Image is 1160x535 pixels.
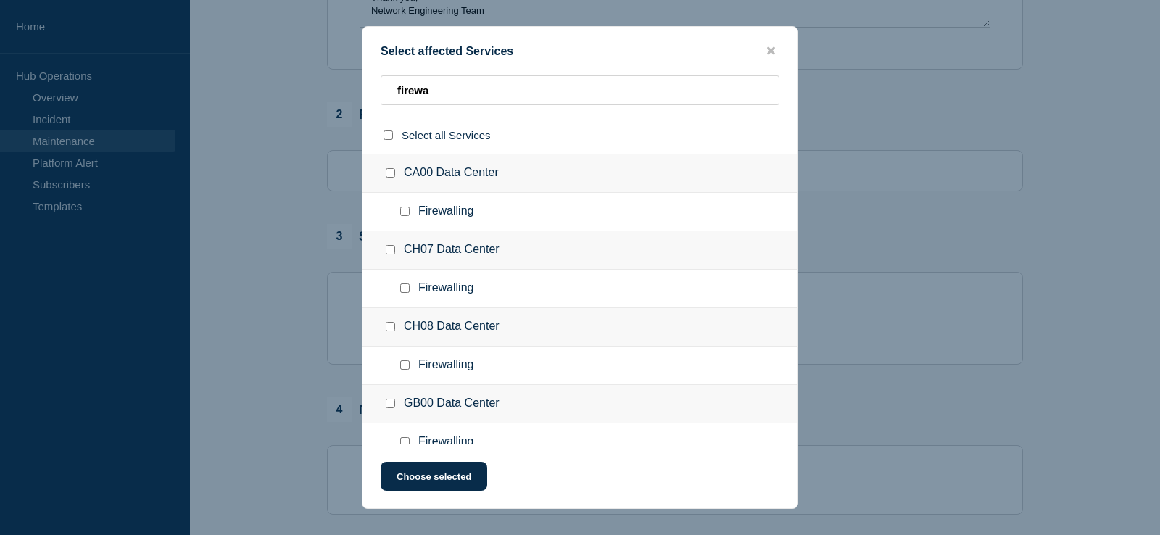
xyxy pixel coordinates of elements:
span: Firewalling [418,281,473,296]
input: Firewalling checkbox [400,360,410,370]
div: CH07 Data Center [362,231,797,270]
input: Firewalling checkbox [400,207,410,216]
div: Select affected Services [362,44,797,58]
button: close button [763,44,779,58]
span: Firewalling [418,435,473,449]
input: Search [381,75,779,105]
input: GB00 Data Center checkbox [386,399,395,408]
input: CH08 Data Center checkbox [386,322,395,331]
input: CA00 Data Center checkbox [386,168,395,178]
span: Firewalling [418,358,473,373]
span: Firewalling [418,204,473,219]
input: select all checkbox [384,130,393,140]
input: CH07 Data Center checkbox [386,245,395,254]
div: CH08 Data Center [362,308,797,347]
input: Firewalling checkbox [400,283,410,293]
input: Firewalling checkbox [400,437,410,447]
button: Choose selected [381,462,487,491]
div: GB00 Data Center [362,385,797,423]
div: CA00 Data Center [362,154,797,193]
span: Select all Services [402,129,491,141]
